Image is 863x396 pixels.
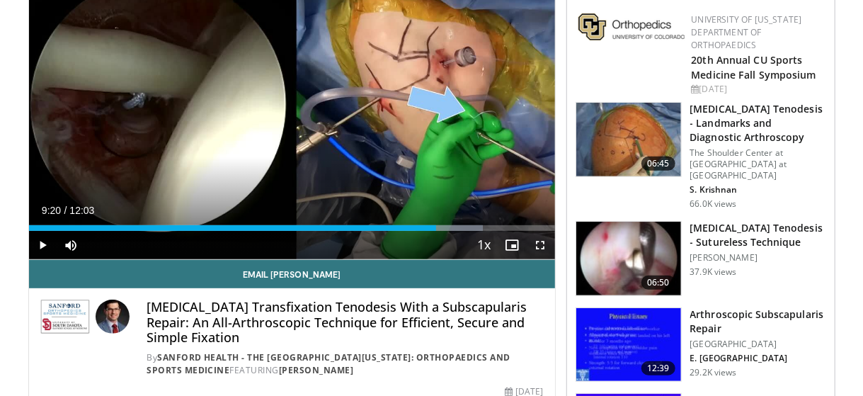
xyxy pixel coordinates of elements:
[576,103,681,176] img: 15733_3.png.150x105_q85_crop-smart_upscale.jpg
[470,231,498,259] button: Playback Rate
[64,205,67,216] span: /
[641,157,675,171] span: 06:45
[29,231,57,259] button: Play
[527,231,555,259] button: Fullscreen
[690,307,826,336] h3: Arthroscopic Subscapularis Repair
[576,307,826,383] a: 12:39 Arthroscopic Subscapularis Repair [GEOGRAPHIC_DATA] E. [GEOGRAPHIC_DATA] 29.2K views
[576,221,826,296] a: 06:50 [MEDICAL_DATA] Tenodesis - Sutureless Technique [PERSON_NAME] 37.9K views
[690,252,826,264] p: [PERSON_NAME]
[578,13,685,40] img: 355603a8-37da-49b6-856f-e00d7e9307d3.png.150x105_q85_autocrop_double_scale_upscale_version-0.2.png
[641,276,675,290] span: 06:50
[690,198,737,210] p: 66.0K views
[690,266,737,278] p: 37.9K views
[690,184,826,196] p: S. Krishnan
[576,222,681,295] img: 38511_0000_3.png.150x105_q85_crop-smart_upscale.jpg
[641,361,675,375] span: 12:39
[690,339,826,350] p: [GEOGRAPHIC_DATA]
[690,367,737,378] p: 29.2K views
[279,364,354,376] a: [PERSON_NAME]
[576,102,826,210] a: 06:45 [MEDICAL_DATA] Tenodesis - Landmarks and Diagnostic Arthroscopy The Shoulder Center at [GEO...
[96,300,130,334] img: Avatar
[690,221,826,249] h3: [MEDICAL_DATA] Tenodesis - Sutureless Technique
[40,300,91,334] img: Sanford Health - The University of South Dakota School of Medicine: Orthopaedics and Sports Medicine
[498,231,527,259] button: Enable picture-in-picture mode
[692,53,816,81] a: 20th Annual CU Sports Medicine Fall Symposium
[147,300,543,346] h4: [MEDICAL_DATA] Transfixation Tenodesis With a Subscapularis Repair: An All-Arthroscopic Technique...
[692,83,823,96] div: [DATE]
[690,102,826,145] h3: [MEDICAL_DATA] Tenodesis - Landmarks and Diagnostic Arthroscopy
[576,308,681,382] img: 38496_0000_3.png.150x105_q85_crop-smart_upscale.jpg
[690,353,826,364] p: E. [GEOGRAPHIC_DATA]
[147,351,510,376] a: Sanford Health - The [GEOGRAPHIC_DATA][US_STATE]: Orthopaedics and Sports Medicine
[690,147,826,181] p: The Shoulder Center at [GEOGRAPHIC_DATA] at [GEOGRAPHIC_DATA]
[42,205,61,216] span: 9:20
[147,351,543,377] div: By FEATURING
[29,225,555,231] div: Progress Bar
[57,231,86,259] button: Mute
[29,260,555,288] a: Email [PERSON_NAME]
[69,205,94,216] span: 12:03
[692,13,802,51] a: University of [US_STATE] Department of Orthopaedics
